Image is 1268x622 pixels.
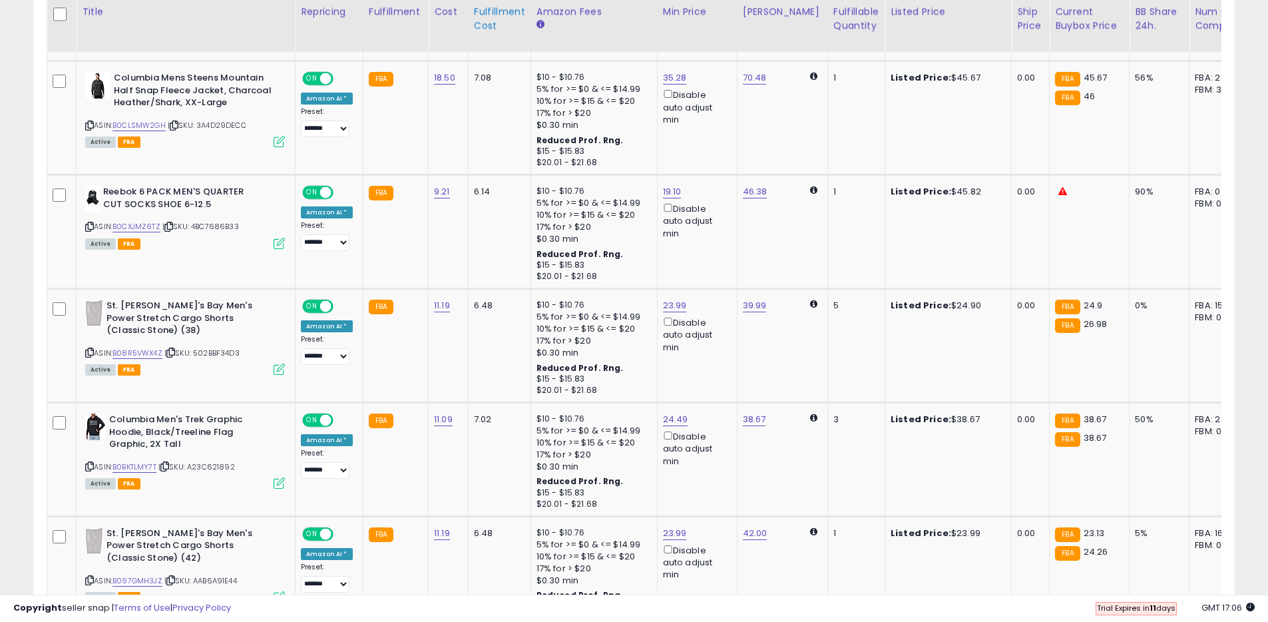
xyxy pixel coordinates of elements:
[1195,414,1239,426] div: FBA: 2
[331,301,353,312] span: OFF
[106,527,268,568] b: St. [PERSON_NAME]'s Bay Men's Power Stretch Cargo Shorts (Classic Stone) (42)
[536,135,624,146] b: Reduced Prof. Rng.
[536,271,647,282] div: $20.01 - $21.68
[112,575,162,587] a: B097GMH3JZ
[536,487,647,499] div: $15 - $15.83
[536,157,647,168] div: $20.01 - $21.68
[85,238,116,250] span: All listings currently available for purchase on Amazon
[112,221,160,232] a: B0CXJMZ6TZ
[536,233,647,245] div: $0.30 min
[663,527,687,540] a: 23.99
[663,299,687,312] a: 23.99
[1195,5,1243,33] div: Num of Comp.
[301,449,353,479] div: Preset:
[158,462,235,472] span: | SKU: A23C621892
[13,602,231,615] div: seller snap | |
[743,413,766,426] a: 38.67
[536,323,647,335] div: 10% for >= $15 & <= $20
[85,186,285,248] div: ASIN:
[82,5,290,19] div: Title
[663,87,727,126] div: Disable auto adjust min
[833,527,875,539] div: 1
[118,364,140,376] span: FBA
[1055,527,1080,542] small: FBA
[369,414,393,428] small: FBA
[369,186,393,200] small: FBA
[301,434,353,446] div: Amazon AI *
[1150,603,1156,613] b: 11
[663,315,727,354] div: Disable auto adjust min
[1195,527,1239,539] div: FBA: 16
[536,146,647,157] div: $15 - $15.83
[891,527,1001,539] div: $23.99
[1084,432,1107,444] span: 38.67
[331,73,353,85] span: OFF
[536,449,647,461] div: 17% for > $20
[1084,545,1108,558] span: 24.26
[474,186,521,198] div: 6.14
[1055,5,1124,33] div: Current Buybox Price
[1097,603,1175,613] span: Trial Expires in days
[1084,299,1103,312] span: 24.9
[474,5,525,33] div: Fulfillment Cost
[663,5,732,19] div: Min Price
[1055,300,1080,314] small: FBA
[1055,546,1080,561] small: FBA
[663,201,727,240] div: Disable auto adjust min
[301,221,353,251] div: Preset:
[304,415,320,426] span: ON
[743,527,767,540] a: 42.00
[891,72,1001,84] div: $45.67
[112,462,156,473] a: B0BKTLMY7T
[1017,414,1039,426] div: 0.00
[663,185,682,198] a: 19.10
[536,527,647,539] div: $10 - $10.76
[304,187,320,198] span: ON
[85,527,103,554] img: 31HSeS6-QJL._SL40_.jpg
[536,347,647,359] div: $0.30 min
[536,19,544,31] small: Amazon Fees.
[1195,312,1239,324] div: FBM: 0
[536,551,647,563] div: 10% for >= $15 & <= $20
[536,362,624,374] b: Reduced Prof. Rng.
[743,299,767,312] a: 39.99
[106,300,268,340] b: St. [PERSON_NAME]'s Bay Men's Power Stretch Cargo Shorts (Classic Stone) (38)
[304,301,320,312] span: ON
[833,5,879,33] div: Fulfillable Quantity
[13,601,62,614] strong: Copyright
[434,527,450,540] a: 11.19
[434,185,450,198] a: 9.21
[891,527,951,539] b: Listed Price:
[331,415,353,426] span: OFF
[1017,300,1039,312] div: 0.00
[1195,300,1239,312] div: FBA: 15
[304,528,320,539] span: ON
[85,300,285,374] div: ASIN:
[369,527,393,542] small: FBA
[172,601,231,614] a: Privacy Policy
[1055,91,1080,105] small: FBA
[301,93,353,105] div: Amazon AI *
[536,563,647,575] div: 17% for > $20
[1055,414,1080,428] small: FBA
[85,478,116,489] span: All listings currently available for purchase on Amazon
[1135,300,1179,312] div: 0%
[109,414,271,454] b: Columbia Men's Trek Graphic Hoodie, Black/Treeline Flag Graphic, 2X Tall
[301,5,357,19] div: Repricing
[891,414,1001,426] div: $38.67
[1084,413,1107,426] span: 38.67
[434,5,463,19] div: Cost
[1017,72,1039,84] div: 0.00
[474,300,521,312] div: 6.48
[743,71,767,85] a: 70.48
[1135,5,1183,33] div: BB Share 24h.
[891,71,951,84] b: Listed Price:
[85,364,116,376] span: All listings currently available for purchase on Amazon
[536,499,647,510] div: $20.01 - $21.68
[833,414,875,426] div: 3
[536,260,647,271] div: $15 - $15.83
[301,107,353,137] div: Preset:
[103,186,265,214] b: Reebok 6 PACK MEN'S QUARTER CUT SOCKS SHOE 6-12.5
[1055,72,1080,87] small: FBA
[1084,318,1108,330] span: 26.98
